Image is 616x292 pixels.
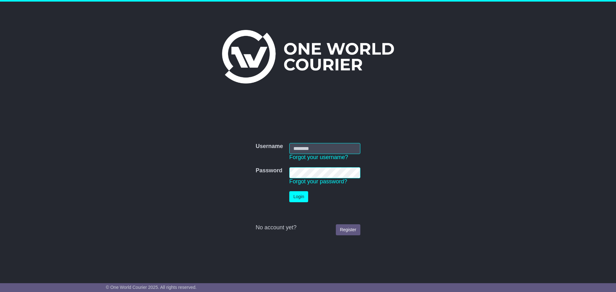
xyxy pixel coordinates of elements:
a: Register [336,224,360,235]
label: Username [256,143,283,150]
span: © One World Courier 2025. All rights reserved. [106,285,197,290]
a: Forgot your password? [289,178,347,185]
img: One World [222,30,394,83]
a: Forgot your username? [289,154,348,160]
div: No account yet? [256,224,360,231]
label: Password [256,167,282,174]
button: Login [289,191,308,202]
